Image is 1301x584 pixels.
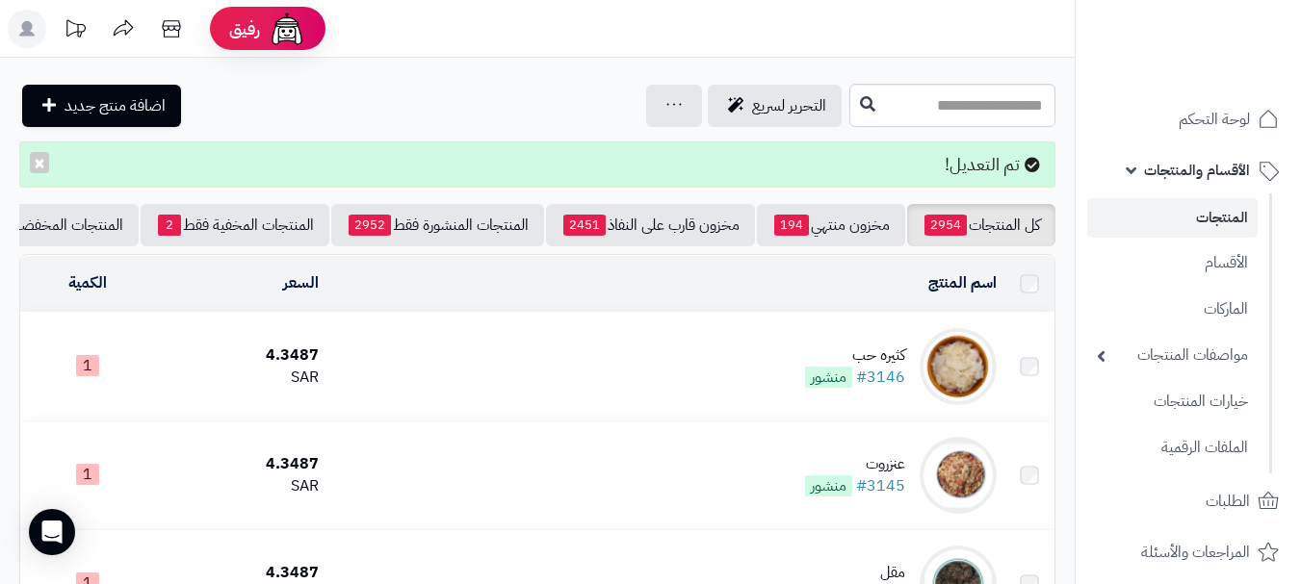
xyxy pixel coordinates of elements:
div: 4.3487 [163,453,319,475]
span: 1 [76,464,99,485]
a: السعر [283,271,319,294]
div: تم التعديل! [19,141,1055,188]
a: الماركات [1087,289,1258,330]
span: 2451 [563,215,606,236]
a: خيارات المنتجات [1087,381,1258,422]
a: مخزون قارب على النفاذ2451 [546,204,755,246]
span: لوحة التحكم [1179,106,1250,133]
div: مقل [805,562,905,584]
img: ai-face.png [268,10,306,48]
img: logo-2.png [1170,47,1283,88]
div: 4.3487 [163,562,319,584]
a: كل المنتجات2954 [907,204,1055,246]
span: 2 [158,215,181,236]
img: كثيره حب [920,328,997,405]
span: 1 [76,355,99,376]
span: الطلبات [1206,488,1250,515]
div: Open Intercom Messenger [29,509,75,555]
a: المنتجات المنشورة فقط2952 [331,204,544,246]
a: الكمية [68,271,107,294]
span: التحرير لسريع [752,94,826,117]
a: #3145 [856,474,905,497]
span: المراجعات والأسئلة [1141,539,1250,566]
a: الملفات الرقمية [1087,427,1258,469]
a: الأقسام [1087,242,1258,284]
a: اسم المنتج [928,271,997,294]
span: 2954 [924,215,967,236]
span: الأقسام والمنتجات [1144,157,1250,184]
a: #3146 [856,366,905,389]
span: 194 [774,215,809,236]
a: الطلبات [1087,478,1289,524]
div: عنزروت [805,453,905,475]
a: المراجعات والأسئلة [1087,529,1289,575]
div: كثيره حب [805,344,905,367]
div: SAR [163,367,319,389]
span: منشور [805,367,852,388]
a: اضافة منتج جديد [22,85,181,127]
div: 4.3487 [163,344,319,367]
a: التحرير لسريع [708,85,842,127]
button: × [30,152,49,173]
div: SAR [163,475,319,497]
a: مواصفات المنتجات [1087,335,1258,376]
a: تحديثات المنصة [51,10,99,53]
span: 2952 [349,215,391,236]
a: مخزون منتهي194 [757,204,905,246]
a: لوحة التحكم [1087,96,1289,142]
img: عنزروت [920,437,997,514]
span: رفيق [229,17,260,40]
span: منشور [805,475,852,496]
a: المنتجات [1087,198,1258,238]
a: المنتجات المخفية فقط2 [141,204,329,246]
span: اضافة منتج جديد [65,94,166,117]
